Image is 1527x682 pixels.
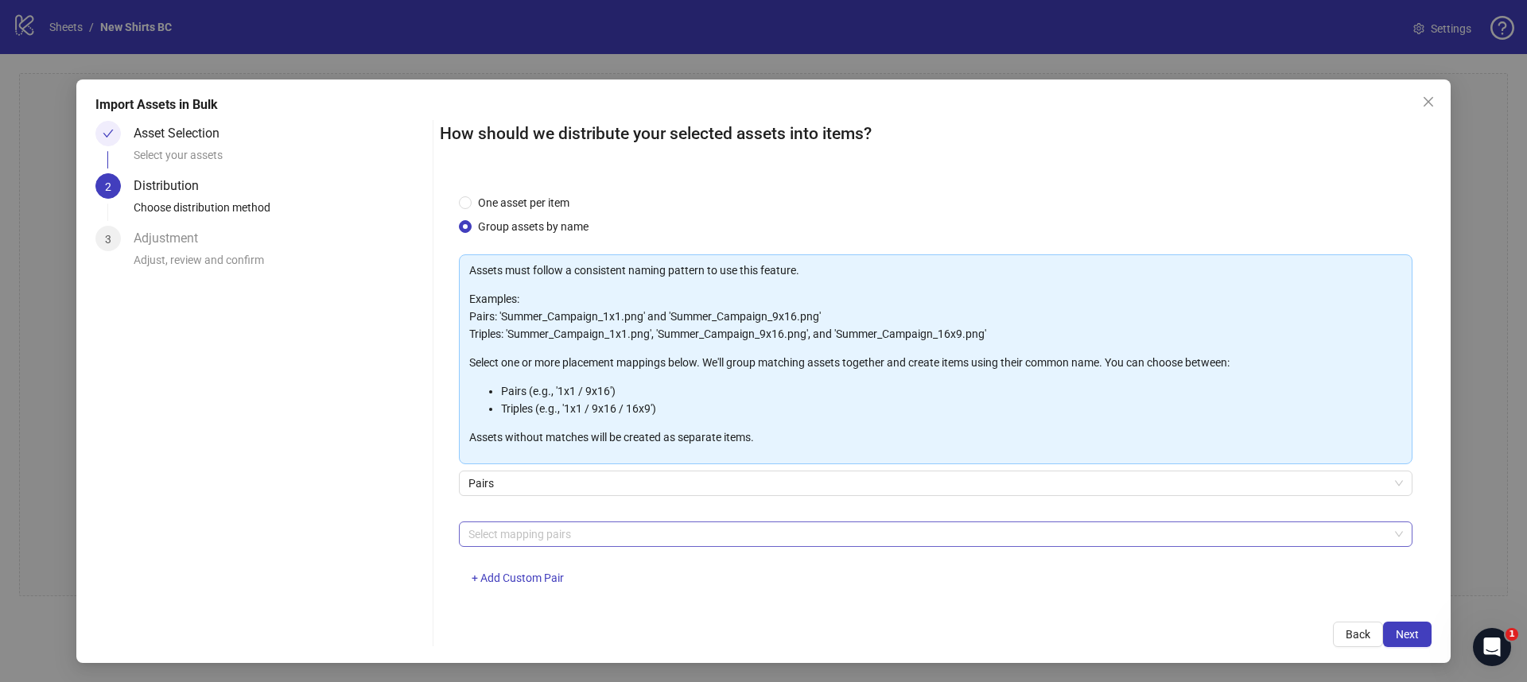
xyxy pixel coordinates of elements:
button: Close [1416,89,1441,114]
p: Assets must follow a consistent naming pattern to use this feature. [469,262,1402,279]
span: Back [1346,628,1370,641]
span: close [1422,95,1435,108]
li: Pairs (e.g., '1x1 / 9x16') [501,382,1402,400]
span: Group assets by name [472,218,595,235]
iframe: Intercom live chat [1473,628,1511,666]
button: + Add Custom Pair [459,566,577,591]
span: 3 [105,233,111,246]
div: Distribution [134,173,212,199]
div: Choose distribution method [134,199,426,226]
span: check [103,128,114,139]
span: Pairs [468,471,1403,495]
button: Next [1383,622,1432,647]
p: Select one or more placement mappings below. We'll group matching assets together and create item... [469,354,1402,371]
div: Adjustment [134,226,211,251]
div: Adjust, review and confirm [134,251,426,278]
div: Select your assets [134,146,426,173]
h2: How should we distribute your selected assets into items? [440,121,1432,147]
span: 2 [105,180,111,193]
span: One asset per item [472,194,576,211]
span: + Add Custom Pair [472,572,564,584]
span: 1 [1506,628,1518,641]
span: Next [1396,628,1419,641]
p: Examples: Pairs: 'Summer_Campaign_1x1.png' and 'Summer_Campaign_9x16.png' Triples: 'Summer_Campai... [469,290,1402,343]
button: Back [1333,622,1383,647]
div: Asset Selection [134,121,232,146]
p: Assets without matches will be created as separate items. [469,428,1402,446]
li: Triples (e.g., '1x1 / 9x16 / 16x9') [501,400,1402,417]
div: Import Assets in Bulk [95,95,1432,114]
